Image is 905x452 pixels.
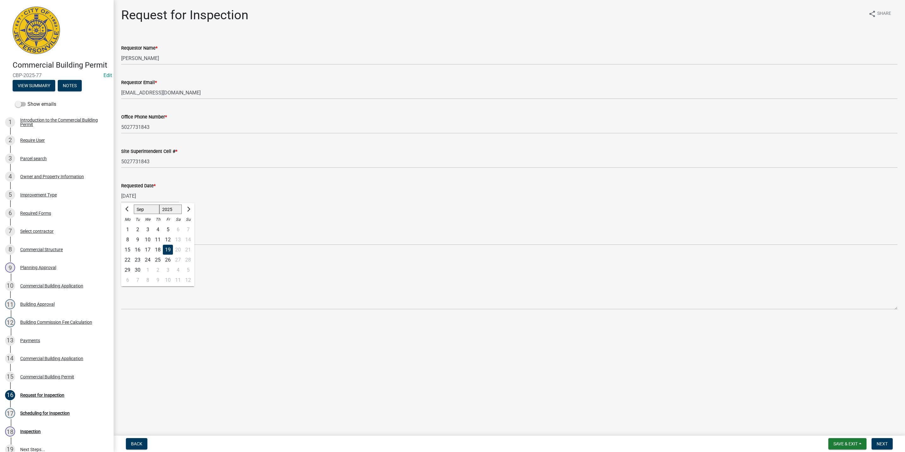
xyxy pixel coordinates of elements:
label: Requestor Email [121,81,157,85]
button: shareShare [863,8,896,20]
button: Previous month [124,204,131,214]
wm-modal-confirm: Summary [13,83,55,88]
span: Share [877,10,891,18]
div: Require User [20,138,45,142]
button: Next month [184,204,192,214]
div: 30 [133,265,143,275]
div: Tuesday, October 7, 2025 [133,275,143,285]
div: Building Approval [20,302,55,306]
div: Monday, September 1, 2025 [122,225,133,235]
button: Notes [58,80,82,91]
div: Improvement Type [20,193,57,197]
div: Commercial Structure [20,247,63,252]
div: Scheduling for Inspection [20,411,70,415]
div: 11 [5,299,15,309]
div: 15 [122,245,133,255]
div: Monday, October 6, 2025 [122,275,133,285]
label: Requested Date [121,184,156,188]
div: Select contractor [20,229,54,233]
div: 9 [153,275,163,285]
h1: Request for Inspection [121,8,248,23]
div: 3 [163,265,173,275]
div: Tu [133,214,143,225]
div: 17 [143,245,153,255]
div: Thursday, October 2, 2025 [153,265,163,275]
div: We [143,214,153,225]
div: Friday, September 5, 2025 [163,225,173,235]
i: share [868,10,876,18]
div: 26 [163,255,173,265]
wm-modal-confirm: Notes [58,83,82,88]
div: Monday, September 22, 2025 [122,255,133,265]
div: Tuesday, September 30, 2025 [133,265,143,275]
div: 7 [133,275,143,285]
div: Sa [173,214,183,225]
div: 4 [153,225,163,235]
div: Tuesday, September 16, 2025 [133,245,143,255]
button: Save & Exit [828,438,867,449]
input: mm/dd/yyyy [121,190,179,202]
div: 8 [122,235,133,245]
label: Requestor Name [121,46,157,51]
wm-modal-confirm: Edit Application Number [104,72,112,78]
div: 10 [5,281,15,291]
div: Monday, September 15, 2025 [122,245,133,255]
div: Wednesday, September 24, 2025 [143,255,153,265]
h4: Commercial Building Permit [13,61,109,70]
div: Wednesday, October 8, 2025 [143,275,153,285]
button: Back [126,438,147,449]
span: Next [877,441,888,446]
div: Wednesday, September 10, 2025 [143,235,153,245]
span: Save & Exit [833,441,858,446]
div: Commercial Building Permit [20,375,74,379]
div: Wednesday, September 3, 2025 [143,225,153,235]
div: 9 [5,262,15,273]
div: 2 [133,225,143,235]
div: Thursday, September 25, 2025 [153,255,163,265]
div: Inspection [20,429,41,434]
div: 15 [5,372,15,382]
div: Payments [20,338,40,343]
div: Required [121,251,897,258]
div: 10 [143,235,153,245]
select: Select year [159,205,182,214]
div: Introduction to the Commercial Building Permit [20,118,104,127]
div: Monday, September 29, 2025 [122,265,133,275]
div: 18 [5,426,15,437]
div: 23 [133,255,143,265]
div: 8 [143,275,153,285]
div: Friday, October 10, 2025 [163,275,173,285]
div: 16 [133,245,143,255]
label: Site Superintendent Cell # [121,149,177,154]
div: 4 [5,172,15,182]
div: Friday, September 19, 2025 [163,245,173,255]
div: Thursday, September 18, 2025 [153,245,163,255]
div: 10 [163,275,173,285]
div: 2 [153,265,163,275]
div: Building Commission Fee Calculation [20,320,92,324]
div: 1 [5,117,15,127]
div: Tuesday, September 23, 2025 [133,255,143,265]
div: 5 [163,225,173,235]
div: Tuesday, September 9, 2025 [133,235,143,245]
div: 13 [5,335,15,346]
div: 12 [5,317,15,327]
a: Edit [104,72,112,78]
span: CBP-2025-77 [13,72,101,78]
div: 5 [5,190,15,200]
div: 29 [122,265,133,275]
div: 1 [122,225,133,235]
div: Thursday, September 11, 2025 [153,235,163,245]
div: 18 [153,245,163,255]
div: Friday, October 3, 2025 [163,265,173,275]
div: Friday, September 12, 2025 [163,235,173,245]
div: 6 [5,208,15,218]
div: Th [153,214,163,225]
div: Request for Inspection [20,393,64,397]
div: Owner and Property Information [20,174,84,179]
div: 24 [143,255,153,265]
button: View Summary [13,80,55,91]
div: Friday, September 26, 2025 [163,255,173,265]
label: Show emails [15,100,56,108]
div: 2 [5,135,15,145]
